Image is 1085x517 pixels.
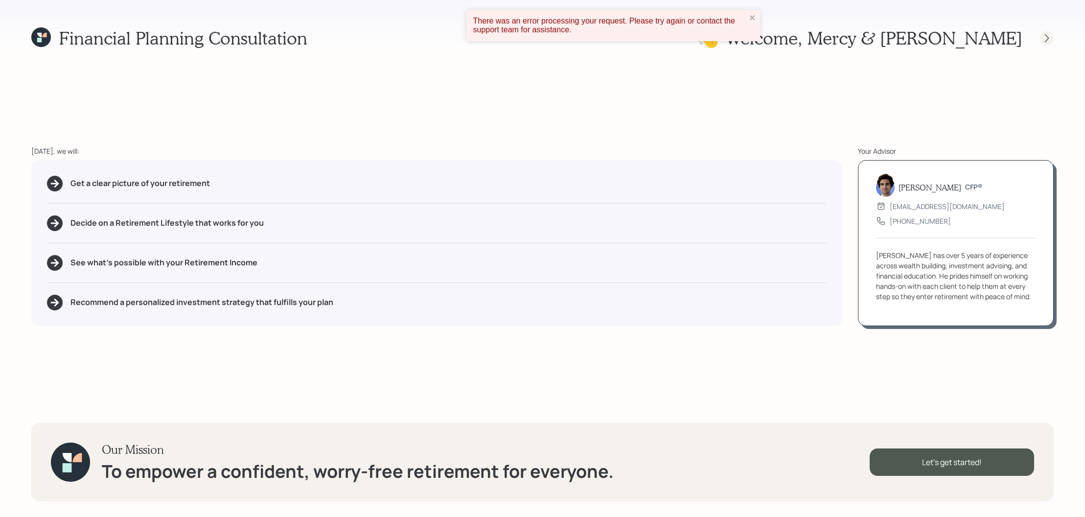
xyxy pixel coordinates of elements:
[876,173,895,197] img: harrison-schaefer-headshot-2.png
[965,183,982,191] h6: CFP®
[31,146,842,156] div: [DATE], we will:
[876,250,1036,302] div: [PERSON_NAME] has over 5 years of experience across wealth building, investment advising, and fin...
[749,14,756,23] button: close
[70,179,210,188] h5: Get a clear picture of your retirement
[473,17,746,34] div: There was an error processing your request. Please try again or contact the support team for assi...
[890,201,1005,211] div: [EMAIL_ADDRESS][DOMAIN_NAME]
[59,27,307,48] h1: Financial Planning Consultation
[102,443,614,457] h3: Our Mission
[899,183,961,192] h5: [PERSON_NAME]
[858,146,1054,156] div: Your Advisor
[70,258,257,267] h5: See what's possible with your Retirement Income
[70,218,264,228] h5: Decide on a Retirement Lifestyle that works for you
[102,461,614,482] h1: To empower a confident, worry-free retirement for everyone.
[870,448,1034,476] div: Let's get started!
[70,298,333,307] h5: Recommend a personalized investment strategy that fulfills your plan
[697,27,1022,48] h1: 👋 Welcome , Mercy & [PERSON_NAME]
[890,216,951,226] div: [PHONE_NUMBER]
